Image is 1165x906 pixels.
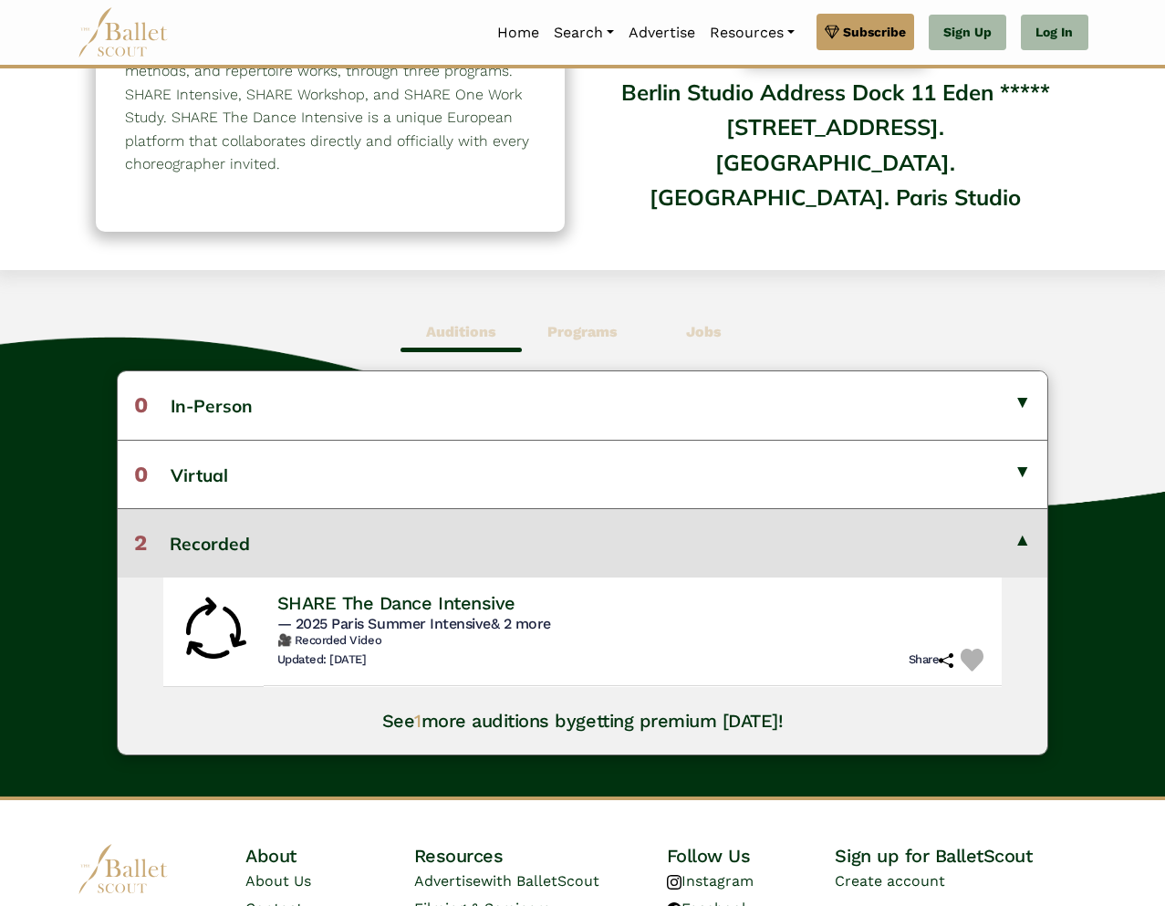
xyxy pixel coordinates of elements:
h4: About [245,844,414,868]
div: Berlin Studio Address Dock 11 Eden ***** [STREET_ADDRESS]. [GEOGRAPHIC_DATA]. [GEOGRAPHIC_DATA]. ... [601,66,1070,213]
a: Create account [835,872,945,890]
span: 0 [134,392,148,418]
button: 0In-Person [118,371,1048,439]
span: — 2025 Paris Summer Intensive [277,615,551,632]
img: gem.svg [825,22,839,42]
h6: Updated: [DATE] [277,652,367,668]
h6: Share [909,652,954,668]
a: Advertisewith BalletScout [414,872,599,890]
span: with BalletScout [481,872,599,890]
a: Resources [702,14,802,52]
img: instagram logo [667,875,681,890]
a: Instagram [667,872,754,890]
h6: 🎥 Recorded Video [277,633,989,649]
span: 1 [414,710,421,732]
h4: Resources [414,844,667,868]
button: 0Virtual [118,440,1048,508]
img: Rolling Audition [177,595,250,668]
h4: SHARE The Dance Intensive [277,591,515,615]
a: Home [490,14,546,52]
b: Auditions [426,323,496,340]
span: 2 [134,530,147,556]
a: & 2 more [491,615,551,632]
b: Jobs [686,323,722,340]
h4: Follow Us [667,844,836,868]
h4: See more auditions by [382,709,784,733]
h4: Sign up for BalletScout [835,844,1087,868]
a: Sign Up [929,15,1006,51]
a: getting premium [DATE]! [576,710,783,732]
a: Subscribe [817,14,914,50]
span: 0 [134,462,148,487]
img: logo [78,844,169,894]
a: Advertise [621,14,702,52]
button: 2Recorded [118,508,1048,577]
a: About Us [245,872,311,890]
b: Programs [547,323,618,340]
a: Search [546,14,621,52]
span: Subscribe [843,22,906,42]
a: Log In [1021,15,1087,51]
